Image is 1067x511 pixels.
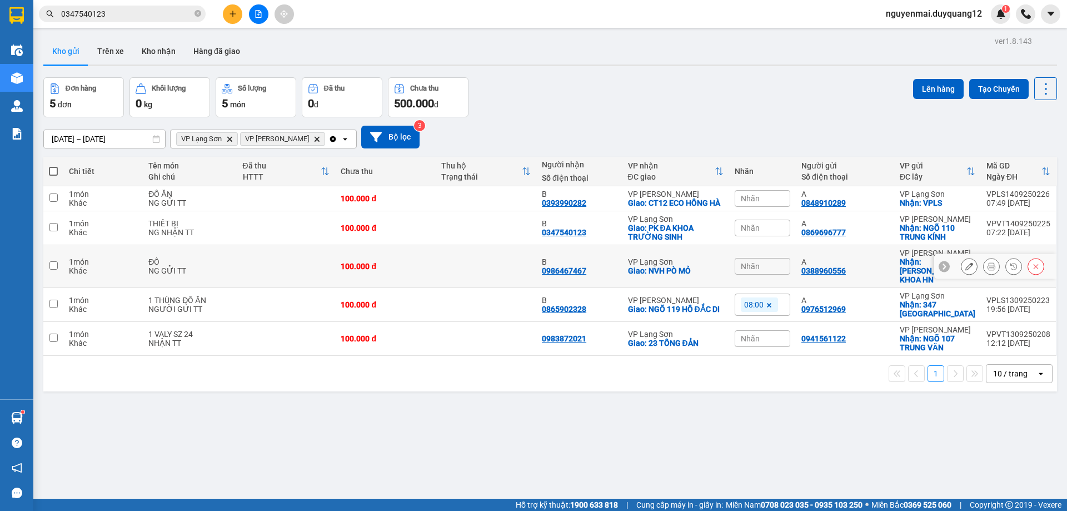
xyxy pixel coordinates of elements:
[741,194,760,203] span: Nhãn
[240,132,325,146] span: VP Minh Khai, close by backspace
[341,167,430,176] div: Chưa thu
[275,4,294,24] button: aim
[185,38,249,65] button: Hàng đã giao
[136,97,142,110] span: 0
[801,296,889,305] div: A
[58,100,72,109] span: đơn
[801,219,889,228] div: A
[226,136,233,142] svg: Delete
[69,330,137,339] div: 1 món
[11,100,23,112] img: warehouse-icon
[900,249,975,257] div: VP [PERSON_NAME]
[181,135,222,143] span: VP Lạng Sơn
[928,365,944,382] button: 1
[744,300,764,310] span: 08:00
[69,266,137,275] div: Khác
[148,219,231,228] div: THIẾT BỊ
[148,305,231,314] div: NGƯỜI GỬI TT
[986,305,1050,314] div: 19:56 [DATE]
[280,10,288,18] span: aim
[324,85,345,92] div: Đã thu
[69,199,137,207] div: Khác
[900,172,966,181] div: ĐC lấy
[11,72,23,84] img: warehouse-icon
[570,500,618,509] strong: 1900 633 818
[628,224,724,241] div: Giao: PK ĐA KHOA TRƯỜNG SINH
[308,97,314,110] span: 0
[69,257,137,266] div: 1 món
[327,133,328,145] input: Selected VP Lạng Sơn, VP Minh Khai.
[801,257,889,266] div: A
[900,199,975,207] div: Nhận: VPLS
[801,266,846,275] div: 0388960556
[313,136,320,142] svg: Delete
[243,161,321,170] div: Đã thu
[628,339,724,348] div: Giao: 23 TÔNG ĐẢN
[542,190,617,199] div: B
[626,499,628,511] span: |
[216,77,296,117] button: Số lượng5món
[255,10,262,18] span: file-add
[986,190,1050,199] div: VPLS1409250226
[542,160,617,169] div: Người nhận
[49,97,56,110] span: 5
[900,224,975,241] div: Nhận: NGÕ 110 TRUNG KÍNH
[986,199,1050,207] div: 07:49 [DATE]
[69,339,137,348] div: Khác
[900,190,975,199] div: VP Lạng Sơn
[542,219,617,228] div: B
[801,305,846,314] div: 0976512969
[636,499,723,511] span: Cung cấp máy in - giấy in:
[129,77,210,117] button: Khối lượng0kg
[176,132,238,146] span: VP Lạng Sơn, close by backspace
[741,334,760,343] span: Nhãn
[69,296,137,305] div: 1 món
[628,266,724,275] div: Giao: NVH PÒ MỎ
[43,77,124,117] button: Đơn hàng5đơn
[542,334,586,343] div: 0983872021
[302,77,382,117] button: Đã thu0đ
[69,219,137,228] div: 1 món
[195,10,201,17] span: close-circle
[865,503,869,507] span: ⚪️
[986,330,1050,339] div: VPVT1309250208
[900,300,975,318] div: Nhận: 347 BẮC SƠN
[1041,4,1060,24] button: caret-down
[801,228,846,237] div: 0869696777
[195,9,201,19] span: close-circle
[230,100,246,109] span: món
[133,38,185,65] button: Kho nhận
[1004,5,1008,13] span: 1
[434,100,438,109] span: đ
[249,4,268,24] button: file-add
[877,7,991,21] span: nguyenmai.duyquang12
[993,368,1028,379] div: 10 / trang
[69,305,137,314] div: Khác
[900,257,975,284] div: Nhận: ĐH BACH KHOA HN
[152,85,186,92] div: Khối lượng
[341,194,430,203] div: 100.000 đ
[900,215,975,224] div: VP [PERSON_NAME]
[414,120,425,131] sup: 3
[1021,9,1031,19] img: phone-icon
[222,97,228,110] span: 5
[801,199,846,207] div: 0848910289
[394,97,434,110] span: 500.000
[341,300,430,309] div: 100.000 đ
[628,330,724,339] div: VP Lạng Sơn
[961,258,978,275] div: Sửa đơn hàng
[542,228,586,237] div: 0347540123
[913,79,964,99] button: Lên hàng
[904,500,951,509] strong: 0369 525 060
[986,219,1050,228] div: VPVT1409250225
[628,257,724,266] div: VP Lạng Sơn
[542,199,586,207] div: 0393990282
[11,44,23,56] img: warehouse-icon
[69,228,137,237] div: Khác
[986,339,1050,348] div: 12:12 [DATE]
[628,190,724,199] div: VP [PERSON_NAME]
[969,79,1029,99] button: Tạo Chuyến
[628,161,715,170] div: VP nhận
[410,85,438,92] div: Chưa thu
[148,330,231,339] div: 1 VALY SZ 24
